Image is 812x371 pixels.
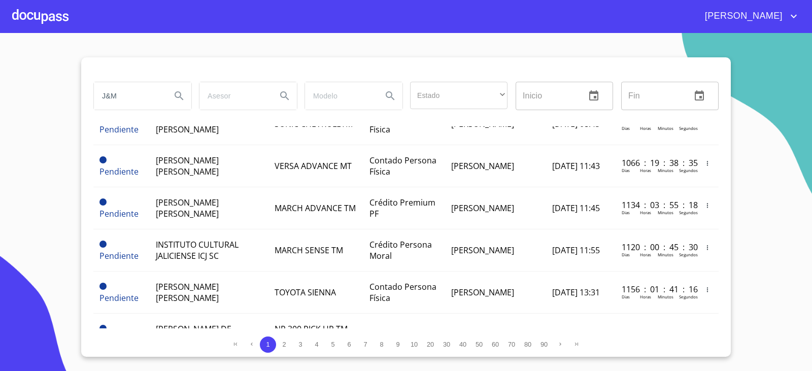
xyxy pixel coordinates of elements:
[99,283,107,290] span: Pendiente
[331,341,334,348] span: 5
[275,287,336,298] span: TOYOTA SIENNA
[427,341,434,348] span: 20
[315,341,318,348] span: 4
[622,125,630,131] p: Dias
[640,252,651,257] p: Horas
[380,341,383,348] span: 8
[451,160,514,172] span: [PERSON_NAME]
[266,341,269,348] span: 1
[369,197,435,219] span: Crédito Premium PF
[492,341,499,348] span: 60
[276,336,292,353] button: 2
[622,252,630,257] p: Dias
[658,252,673,257] p: Minutos
[658,125,673,131] p: Minutos
[305,82,374,110] input: search
[536,336,552,353] button: 90
[679,167,698,173] p: Segundos
[679,252,698,257] p: Segundos
[503,336,520,353] button: 70
[292,336,309,353] button: 3
[476,341,483,348] span: 50
[679,125,698,131] p: Segundos
[640,294,651,299] p: Horas
[156,197,219,219] span: [PERSON_NAME] [PERSON_NAME]
[156,155,219,177] span: [PERSON_NAME] [PERSON_NAME]
[99,124,139,135] span: Pendiente
[524,341,531,348] span: 80
[369,281,436,303] span: Contado Persona Física
[309,336,325,353] button: 4
[390,336,406,353] button: 9
[99,250,139,261] span: Pendiente
[378,84,402,108] button: Search
[357,336,374,353] button: 7
[99,198,107,206] span: Pendiente
[156,239,239,261] span: INSTITUTO CULTURAL JALICIENSE ICJ SC
[99,166,139,177] span: Pendiente
[199,82,268,110] input: search
[275,245,343,256] span: MARCH SENSE TM
[679,294,698,299] p: Segundos
[410,82,507,109] div: ​
[508,341,515,348] span: 70
[347,341,351,348] span: 6
[325,336,341,353] button: 5
[99,208,139,219] span: Pendiente
[640,210,651,215] p: Horas
[411,341,418,348] span: 10
[622,210,630,215] p: Dias
[451,287,514,298] span: [PERSON_NAME]
[275,203,356,214] span: MARCH ADVANCE TM
[156,323,231,346] span: [PERSON_NAME] DE [PERSON_NAME]
[622,294,630,299] p: Dias
[622,242,690,253] p: 1120 : 00 : 45 : 30
[369,155,436,177] span: Contado Persona Física
[99,292,139,303] span: Pendiente
[640,125,651,131] p: Horas
[471,336,487,353] button: 50
[273,84,297,108] button: Search
[658,167,673,173] p: Minutos
[260,336,276,353] button: 1
[298,341,302,348] span: 3
[363,341,367,348] span: 7
[622,284,690,295] p: 1156 : 01 : 41 : 16
[459,341,466,348] span: 40
[540,341,548,348] span: 90
[552,203,600,214] span: [DATE] 11:45
[99,325,107,332] span: Pendiente
[422,336,438,353] button: 20
[552,245,600,256] span: [DATE] 11:55
[658,210,673,215] p: Minutos
[455,336,471,353] button: 40
[99,241,107,248] span: Pendiente
[451,245,514,256] span: [PERSON_NAME]
[374,336,390,353] button: 8
[552,160,600,172] span: [DATE] 11:43
[552,287,600,298] span: [DATE] 13:31
[341,336,357,353] button: 6
[94,82,163,110] input: search
[438,336,455,353] button: 30
[443,341,450,348] span: 30
[487,336,503,353] button: 60
[658,294,673,299] p: Minutos
[275,160,352,172] span: VERSA ADVANCE MT
[622,326,690,337] p: 941 : 00 : 17 : 27
[369,239,432,261] span: Crédito Persona Moral
[697,8,788,24] span: [PERSON_NAME]
[282,341,286,348] span: 2
[99,156,107,163] span: Pendiente
[622,157,690,168] p: 1066 : 19 : 38 : 35
[396,341,399,348] span: 9
[622,199,690,211] p: 1134 : 03 : 55 : 18
[167,84,191,108] button: Search
[406,336,422,353] button: 10
[640,167,651,173] p: Horas
[156,281,219,303] span: [PERSON_NAME] [PERSON_NAME]
[451,203,514,214] span: [PERSON_NAME]
[520,336,536,353] button: 80
[275,323,348,346] span: NP 300 PICK UP TM AC
[697,8,800,24] button: account of current user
